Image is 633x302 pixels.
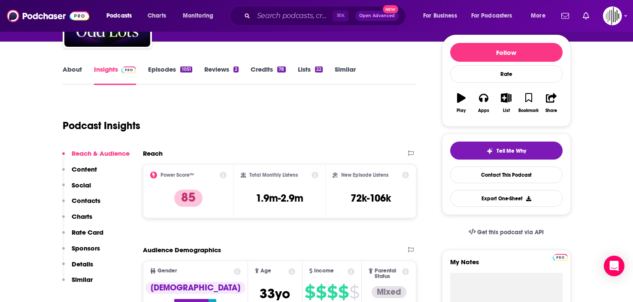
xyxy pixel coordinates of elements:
[518,88,540,118] button: Bookmark
[72,212,92,220] p: Charts
[316,285,326,299] span: $
[72,275,93,284] p: Similar
[477,229,544,236] span: Get this podcast via API
[256,192,303,205] h3: 1.9m-2.9m
[100,9,143,23] button: open menu
[327,285,337,299] span: $
[72,181,91,189] p: Social
[450,258,563,273] label: My Notes
[603,6,622,25] span: Logged in as gpg2
[351,192,391,205] h3: 72k-106k
[495,88,517,118] button: List
[305,285,315,299] span: $
[143,149,163,157] h2: Reach
[450,166,563,183] a: Contact This Podcast
[148,10,166,22] span: Charts
[204,65,239,85] a: Reviews2
[62,181,91,197] button: Social
[143,246,221,254] h2: Audience Demographics
[183,10,213,22] span: Monitoring
[62,196,100,212] button: Contacts
[260,285,290,302] span: 33 yo
[450,43,563,62] button: Follow
[233,66,239,72] div: 2
[372,286,406,298] div: Mixed
[450,88,472,118] button: Play
[142,9,171,23] a: Charts
[62,260,93,276] button: Details
[349,285,359,299] span: $
[62,165,97,181] button: Content
[62,212,92,228] button: Charts
[72,149,130,157] p: Reach & Audience
[121,66,136,73] img: Podchaser Pro
[260,268,271,274] span: Age
[145,282,245,294] div: [DEMOGRAPHIC_DATA]
[603,6,622,25] button: Show profile menu
[161,172,194,178] h2: Power Score™
[518,108,539,113] div: Bookmark
[579,9,593,23] a: Show notifications dropdown
[157,268,177,274] span: Gender
[457,108,466,113] div: Play
[553,254,568,261] img: Podchaser Pro
[72,260,93,268] p: Details
[338,285,348,299] span: $
[106,10,132,22] span: Podcasts
[333,10,348,21] span: ⌘ K
[72,244,100,252] p: Sponsors
[148,65,192,85] a: Episodes1051
[383,5,398,13] span: New
[531,10,545,22] span: More
[466,9,525,23] button: open menu
[177,9,224,23] button: open menu
[450,190,563,207] button: Export One-Sheet
[525,9,556,23] button: open menu
[251,65,285,85] a: Credits78
[503,108,510,113] div: List
[315,66,323,72] div: 22
[314,268,334,274] span: Income
[540,88,562,118] button: Share
[462,222,551,243] a: Get this podcast via API
[62,149,130,165] button: Reach & Audience
[450,142,563,160] button: tell me why sparkleTell Me Why
[604,256,624,276] div: Open Intercom Messenger
[72,165,97,173] p: Content
[72,228,103,236] p: Rate Card
[277,66,285,72] div: 78
[545,108,557,113] div: Share
[335,65,356,85] a: Similar
[478,108,489,113] div: Apps
[238,6,414,26] div: Search podcasts, credits, & more...
[62,244,100,260] button: Sponsors
[249,172,298,178] h2: Total Monthly Listens
[63,65,82,85] a: About
[486,148,493,154] img: tell me why sparkle
[63,119,140,132] h1: Podcast Insights
[72,196,100,205] p: Contacts
[417,9,468,23] button: open menu
[180,66,192,72] div: 1051
[497,148,526,154] span: Tell Me Why
[94,65,136,85] a: InsightsPodchaser Pro
[553,253,568,261] a: Pro website
[254,9,333,23] input: Search podcasts, credits, & more...
[558,9,572,23] a: Show notifications dropdown
[472,88,495,118] button: Apps
[62,228,103,244] button: Rate Card
[7,8,89,24] img: Podchaser - Follow, Share and Rate Podcasts
[423,10,457,22] span: For Business
[298,65,323,85] a: Lists22
[174,190,203,207] p: 85
[62,275,93,291] button: Similar
[355,11,399,21] button: Open AdvancedNew
[375,268,401,279] span: Parental Status
[341,172,388,178] h2: New Episode Listens
[603,6,622,25] img: User Profile
[471,10,512,22] span: For Podcasters
[359,14,395,18] span: Open Advanced
[450,65,563,83] div: Rate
